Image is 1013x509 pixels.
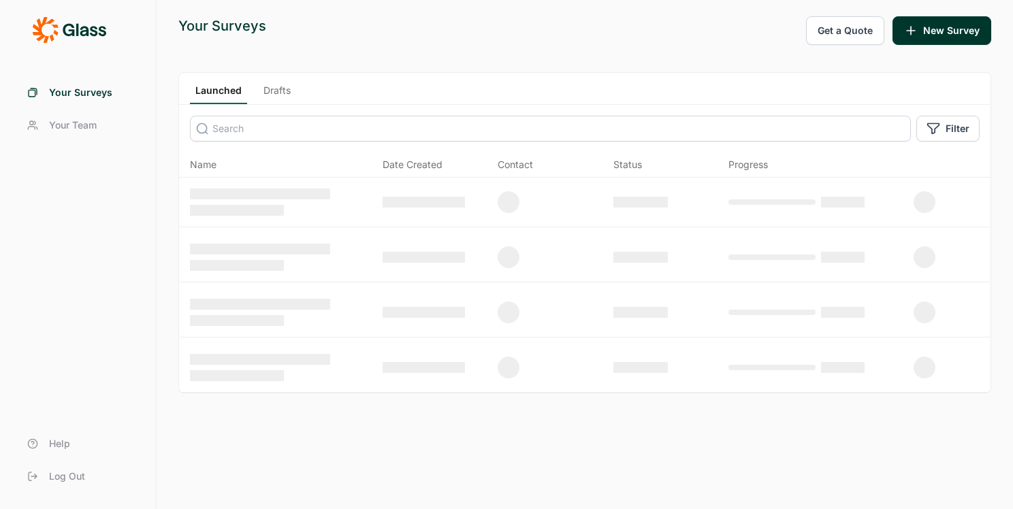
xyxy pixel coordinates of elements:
span: Your Team [49,118,97,132]
span: Filter [946,122,969,135]
input: Search [190,116,911,142]
button: New Survey [893,16,991,45]
div: Your Surveys [178,16,266,35]
span: Date Created [383,158,443,171]
span: Log Out [49,470,85,483]
div: Status [613,158,642,171]
a: Drafts [258,84,296,104]
a: Launched [190,84,247,104]
button: Get a Quote [806,16,884,45]
span: Help [49,437,70,450]
span: Name [190,158,216,171]
div: Progress [728,158,768,171]
div: Contact [498,158,533,171]
button: Filter [916,116,980,142]
span: Your Surveys [49,86,112,99]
